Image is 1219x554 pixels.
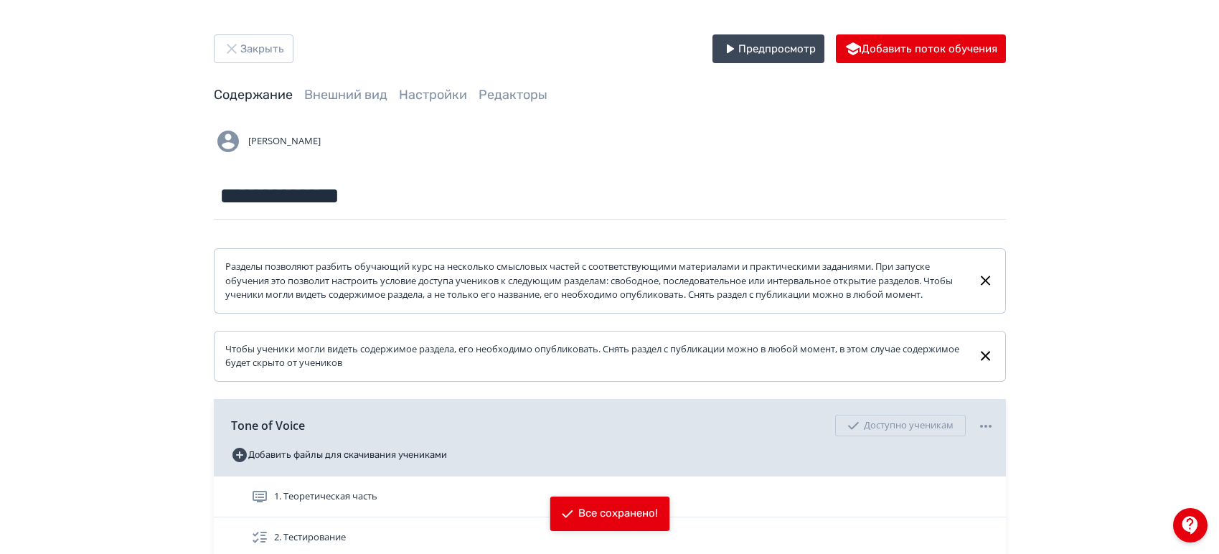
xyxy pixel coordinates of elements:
a: Настройки [399,87,467,103]
a: Внешний вид [304,87,387,103]
button: Предпросмотр [712,34,824,63]
a: Редакторы [479,87,547,103]
div: 1. Теоретическая часть [214,476,1006,517]
div: Разделы позволяют разбить обучающий курс на несколько смысловых частей с соответствующими материа... [225,260,966,302]
div: Чтобы ученики могли видеть содержимое раздела, его необходимо опубликовать. Снять раздел с публик... [225,342,966,370]
button: Закрыть [214,34,293,63]
button: Добавить поток обучения [836,34,1006,63]
button: Добавить файлы для скачивания учениками [231,443,447,466]
a: Содержание [214,87,293,103]
div: Доступно ученикам [835,415,966,436]
span: 2. Тестирование [274,530,346,545]
span: 1. Теоретическая часть [274,489,377,504]
div: Все сохранено! [578,507,658,521]
span: [PERSON_NAME] [248,134,321,149]
span: Tone of Voice [231,417,305,434]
